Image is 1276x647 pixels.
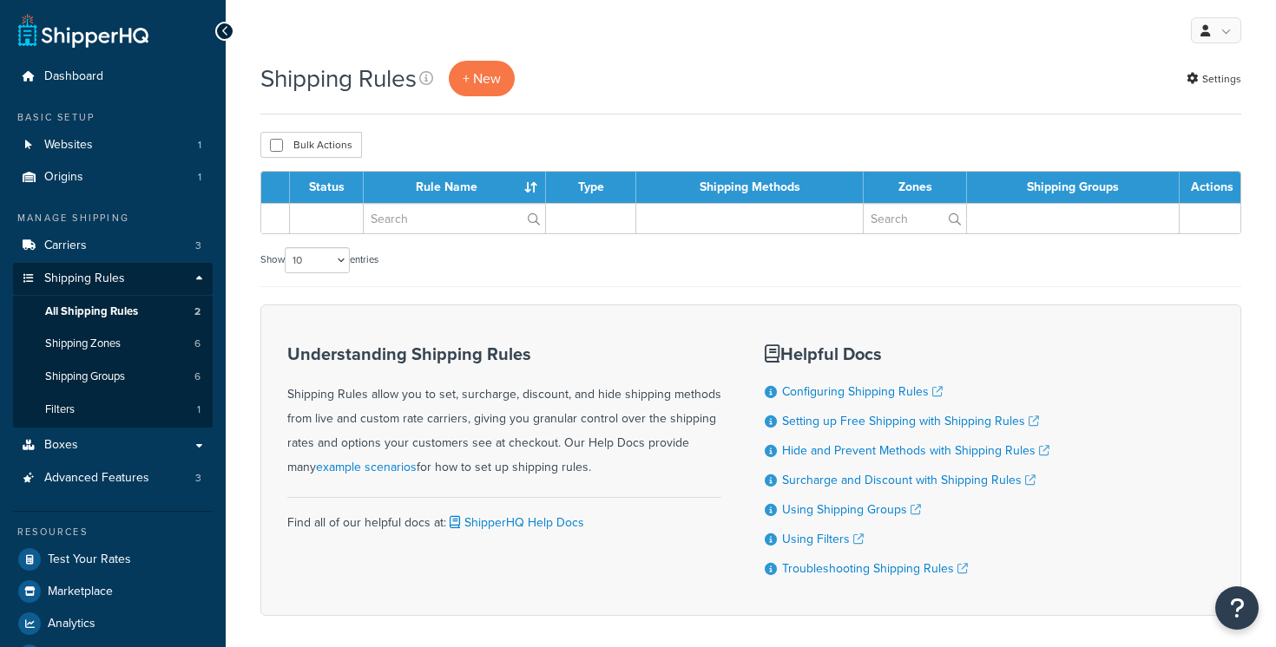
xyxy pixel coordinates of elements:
[364,204,545,233] input: Search
[13,328,213,360] a: Shipping Zones 6
[1180,172,1240,203] th: Actions
[13,296,213,328] a: All Shipping Rules 2
[45,402,75,417] span: Filters
[446,513,584,532] a: ShipperHQ Help Docs
[45,369,125,384] span: Shipping Groups
[13,61,213,93] a: Dashboard
[285,247,350,273] select: Showentries
[13,361,213,393] li: Shipping Groups
[13,230,213,262] a: Carriers 3
[44,438,78,453] span: Boxes
[13,129,213,161] li: Websites
[44,170,83,185] span: Origins
[13,296,213,328] li: All Shipping Rules
[287,344,721,363] h3: Understanding Shipping Rules
[48,552,131,567] span: Test Your Rates
[13,462,213,494] li: Advanced Features
[13,544,213,575] a: Test Your Rates
[782,559,968,578] a: Troubleshooting Shipping Rules
[260,132,362,158] button: Bulk Actions
[44,271,125,286] span: Shipping Rules
[198,170,201,185] span: 1
[45,304,138,319] span: All Shipping Rules
[18,13,148,48] a: ShipperHQ Home
[13,429,213,461] a: Boxes
[316,458,417,476] a: example scenarios
[260,247,378,273] label: Show entries
[449,61,515,96] p: + New
[13,110,213,125] div: Basic Setup
[13,608,213,639] a: Analytics
[290,172,364,203] th: Status
[864,204,966,233] input: Search
[195,239,201,253] span: 3
[195,471,201,486] span: 3
[13,394,213,426] li: Filters
[194,369,201,384] span: 6
[546,172,636,203] th: Type
[364,172,546,203] th: Rule Name
[782,500,921,519] a: Using Shipping Groups
[194,304,201,319] span: 2
[44,471,149,486] span: Advanced Features
[44,138,93,153] span: Websites
[197,402,201,417] span: 1
[782,412,1039,430] a: Setting up Free Shipping with Shipping Rules
[636,172,864,203] th: Shipping Methods
[48,585,113,599] span: Marketplace
[287,344,721,480] div: Shipping Rules allow you to set, surcharge, discount, and hide shipping methods from live and cus...
[782,441,1049,460] a: Hide and Prevent Methods with Shipping Rules
[13,230,213,262] li: Carriers
[48,617,95,631] span: Analytics
[13,263,213,295] a: Shipping Rules
[765,344,1049,363] h3: Helpful Docs
[13,361,213,393] a: Shipping Groups 6
[13,211,213,225] div: Manage Shipping
[782,382,943,401] a: Configuring Shipping Rules
[13,328,213,360] li: Shipping Zones
[13,394,213,426] a: Filters 1
[967,172,1180,203] th: Shipping Groups
[782,471,1036,489] a: Surcharge and Discount with Shipping Rules
[44,239,87,253] span: Carriers
[13,462,213,494] a: Advanced Features 3
[13,161,213,193] li: Origins
[287,497,721,535] div: Find all of our helpful docs at:
[13,129,213,161] a: Websites 1
[1187,67,1241,91] a: Settings
[13,576,213,607] a: Marketplace
[13,525,213,539] div: Resources
[260,62,417,95] h1: Shipping Rules
[13,161,213,193] a: Origins 1
[13,263,213,428] li: Shipping Rules
[194,337,201,351] span: 6
[198,138,201,153] span: 1
[864,172,967,203] th: Zones
[44,69,103,84] span: Dashboard
[782,530,864,548] a: Using Filters
[45,337,121,351] span: Shipping Zones
[1215,586,1259,630] button: Open Resource Center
